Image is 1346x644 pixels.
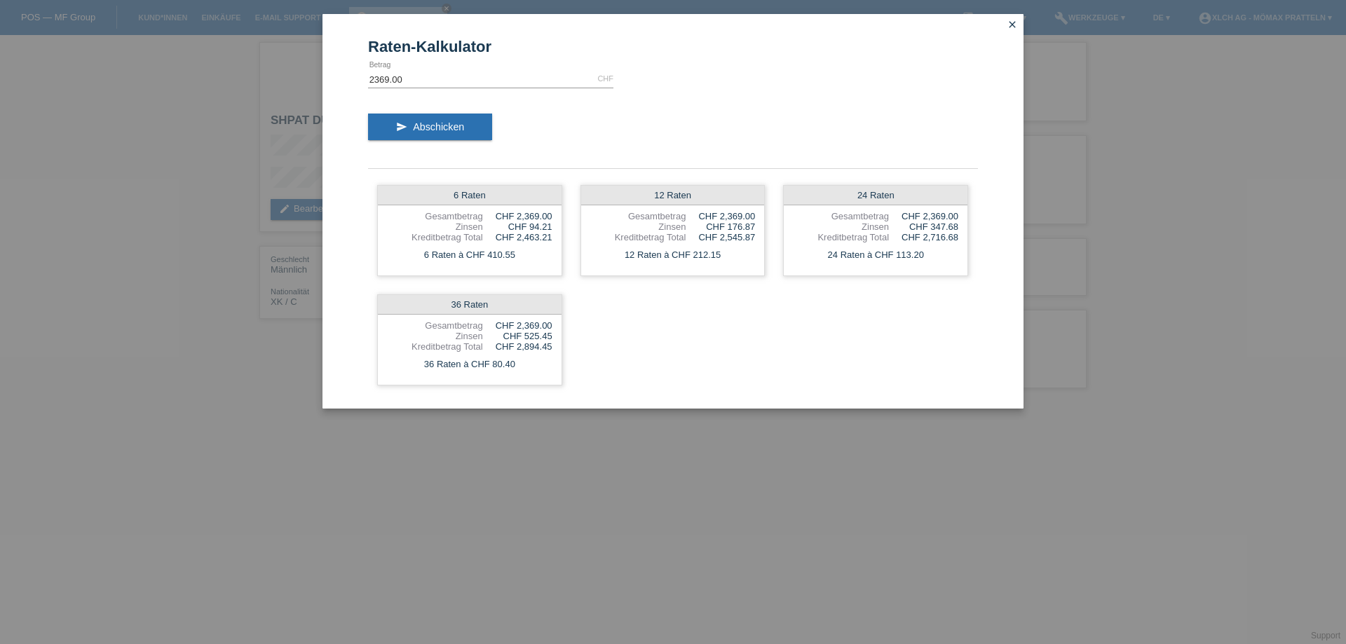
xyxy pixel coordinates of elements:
div: Zinsen [387,331,483,341]
div: Kreditbetrag Total [590,232,686,242]
button: send Abschicken [368,114,492,140]
div: Gesamtbetrag [387,211,483,221]
div: Zinsen [793,221,889,232]
div: 36 Raten à CHF 80.40 [378,355,562,374]
div: CHF 347.68 [889,221,958,232]
div: CHF 2,369.00 [483,320,552,331]
div: CHF 2,369.00 [889,211,958,221]
div: CHF 2,369.00 [686,211,755,221]
div: Gesamtbetrag [793,211,889,221]
div: 24 Raten [784,186,967,205]
div: CHF 525.45 [483,331,552,341]
div: Zinsen [387,221,483,232]
div: Gesamtbetrag [590,211,686,221]
span: Abschicken [413,121,464,132]
div: CHF [597,74,613,83]
div: Kreditbetrag Total [793,232,889,242]
a: close [1003,18,1021,34]
div: 6 Raten [378,186,562,205]
div: CHF 2,369.00 [483,211,552,221]
div: CHF 176.87 [686,221,755,232]
div: CHF 2,463.21 [483,232,552,242]
div: Gesamtbetrag [387,320,483,331]
div: CHF 94.21 [483,221,552,232]
div: CHF 2,716.68 [889,232,958,242]
div: CHF 2,894.45 [483,341,552,352]
div: Kreditbetrag Total [387,341,483,352]
div: CHF 2,545.87 [686,232,755,242]
div: Zinsen [590,221,686,232]
div: 6 Raten à CHF 410.55 [378,246,562,264]
div: 36 Raten [378,295,562,315]
h1: Raten-Kalkulator [368,38,978,55]
div: Kreditbetrag Total [387,232,483,242]
div: 24 Raten à CHF 113.20 [784,246,967,264]
div: 12 Raten [581,186,765,205]
i: close [1007,19,1018,30]
i: send [396,121,407,132]
div: 12 Raten à CHF 212.15 [581,246,765,264]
